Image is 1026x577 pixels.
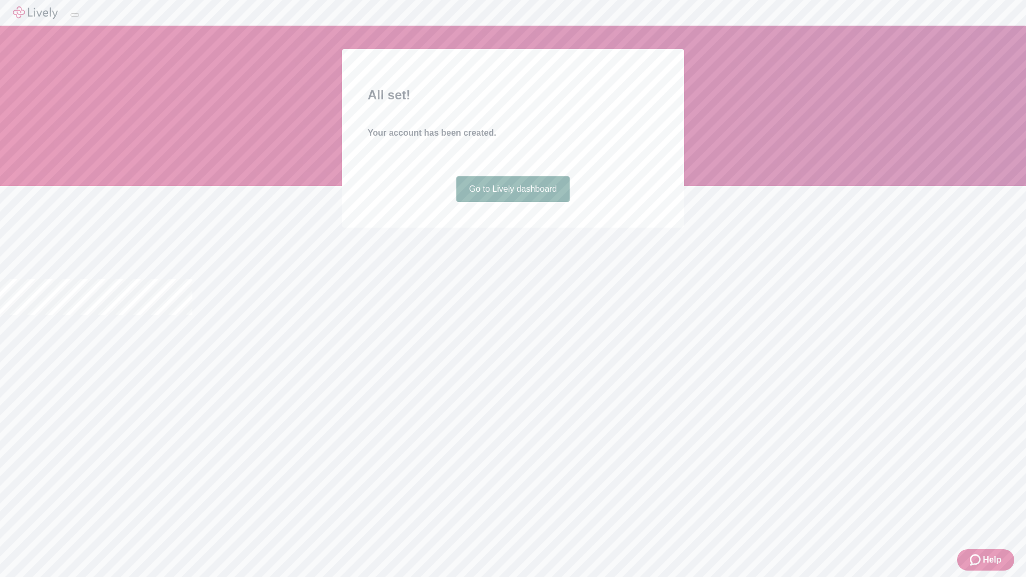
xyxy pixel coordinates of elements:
[71,13,79,17] button: Log out
[957,549,1014,571] button: Zendesk support iconHelp
[13,6,58,19] img: Lively
[368,85,658,105] h2: All set!
[970,553,983,566] svg: Zendesk support icon
[368,127,658,139] h4: Your account has been created.
[456,176,570,202] a: Go to Lively dashboard
[983,553,1001,566] span: Help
